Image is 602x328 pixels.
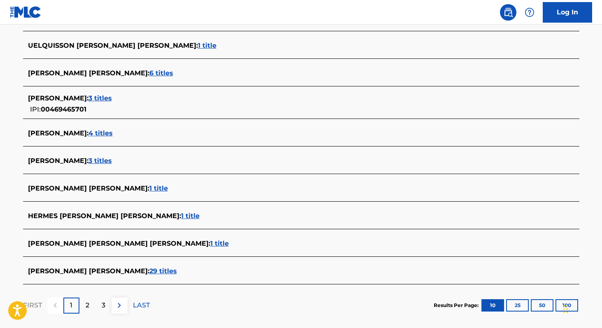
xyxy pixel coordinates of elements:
[88,129,113,137] span: 4 titles
[28,240,210,247] span: [PERSON_NAME] [PERSON_NAME] [PERSON_NAME] :
[28,157,88,165] span: [PERSON_NAME] :
[500,4,516,21] a: Public Search
[503,7,513,17] img: search
[181,212,200,220] span: 1 title
[149,184,168,192] span: 1 title
[23,300,42,310] p: FIRST
[210,240,229,247] span: 1 title
[434,302,481,309] p: Results Per Page:
[561,288,602,328] iframe: Chat Widget
[561,288,602,328] div: Widget de chat
[198,42,216,49] span: 1 title
[28,212,181,220] span: HERMES [PERSON_NAME] [PERSON_NAME] :
[28,94,88,102] span: [PERSON_NAME] :
[88,157,112,165] span: 3 titles
[525,7,535,17] img: help
[30,105,41,113] span: IPI:
[149,267,177,275] span: 29 titles
[28,69,149,77] span: [PERSON_NAME] [PERSON_NAME] :
[28,267,149,275] span: [PERSON_NAME] [PERSON_NAME] :
[506,299,529,312] button: 25
[28,184,149,192] span: [PERSON_NAME] [PERSON_NAME] :
[149,69,173,77] span: 6 titles
[114,300,124,310] img: right
[521,4,538,21] div: Help
[481,299,504,312] button: 10
[86,300,89,310] p: 2
[563,297,568,321] div: Arrastar
[556,299,578,312] button: 100
[41,105,86,113] span: 00469465701
[531,299,553,312] button: 50
[28,42,198,49] span: UELQUISSON [PERSON_NAME] [PERSON_NAME] :
[10,6,42,18] img: MLC Logo
[133,300,150,310] p: LAST
[28,129,88,137] span: [PERSON_NAME] :
[543,2,592,23] a: Log In
[70,300,72,310] p: 1
[88,94,112,102] span: 3 titles
[102,300,105,310] p: 3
